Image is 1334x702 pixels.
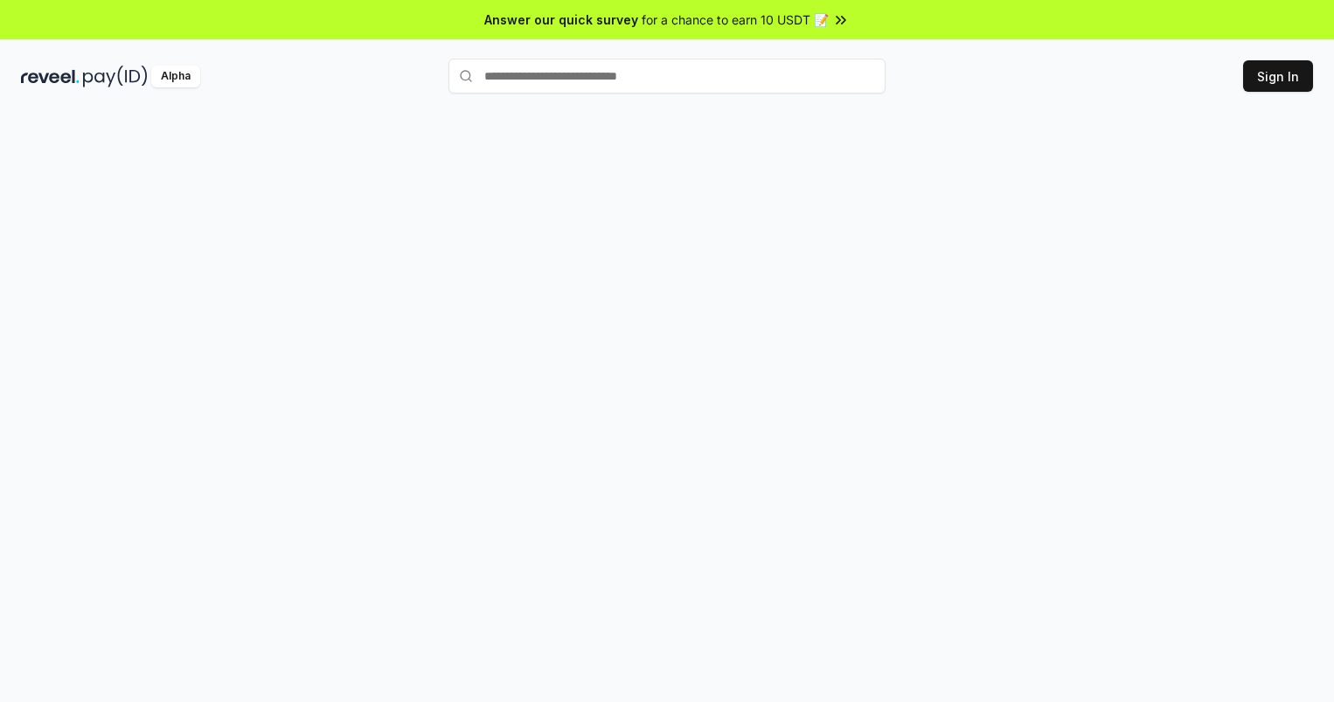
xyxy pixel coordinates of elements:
img: reveel_dark [21,66,80,87]
div: Alpha [151,66,200,87]
span: for a chance to earn 10 USDT 📝 [642,10,829,29]
span: Answer our quick survey [484,10,638,29]
button: Sign In [1243,60,1313,92]
img: pay_id [83,66,148,87]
